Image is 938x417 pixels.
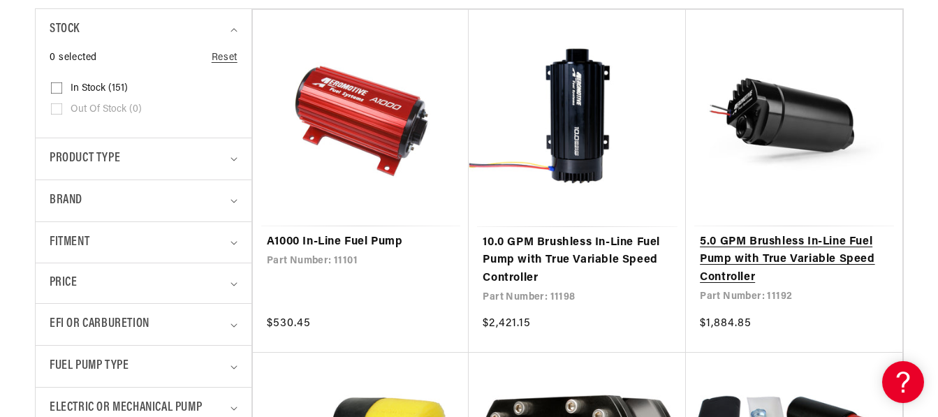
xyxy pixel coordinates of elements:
span: In stock (151) [71,82,128,95]
summary: Price [50,263,237,303]
span: 0 selected [50,50,97,66]
a: 5.0 GPM Brushless In-Line Fuel Pump with True Variable Speed Controller [700,233,888,287]
summary: EFI or Carburetion (0 selected) [50,304,237,345]
span: Brand [50,191,82,211]
span: Fitment [50,233,89,253]
span: Out of stock (0) [71,103,142,116]
span: Stock [50,20,80,40]
summary: Stock (0 selected) [50,9,237,50]
a: 10.0 GPM Brushless In-Line Fuel Pump with True Variable Speed Controller [483,234,672,288]
a: Reset [212,50,237,66]
summary: Fitment (0 selected) [50,222,237,263]
span: EFI or Carburetion [50,314,149,335]
span: Price [50,274,77,293]
span: Fuel Pump Type [50,356,129,376]
summary: Product type (0 selected) [50,138,237,180]
span: Product type [50,149,120,169]
summary: Fuel Pump Type (0 selected) [50,346,237,387]
a: A1000 In-Line Fuel Pump [267,233,455,251]
summary: Brand (0 selected) [50,180,237,221]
